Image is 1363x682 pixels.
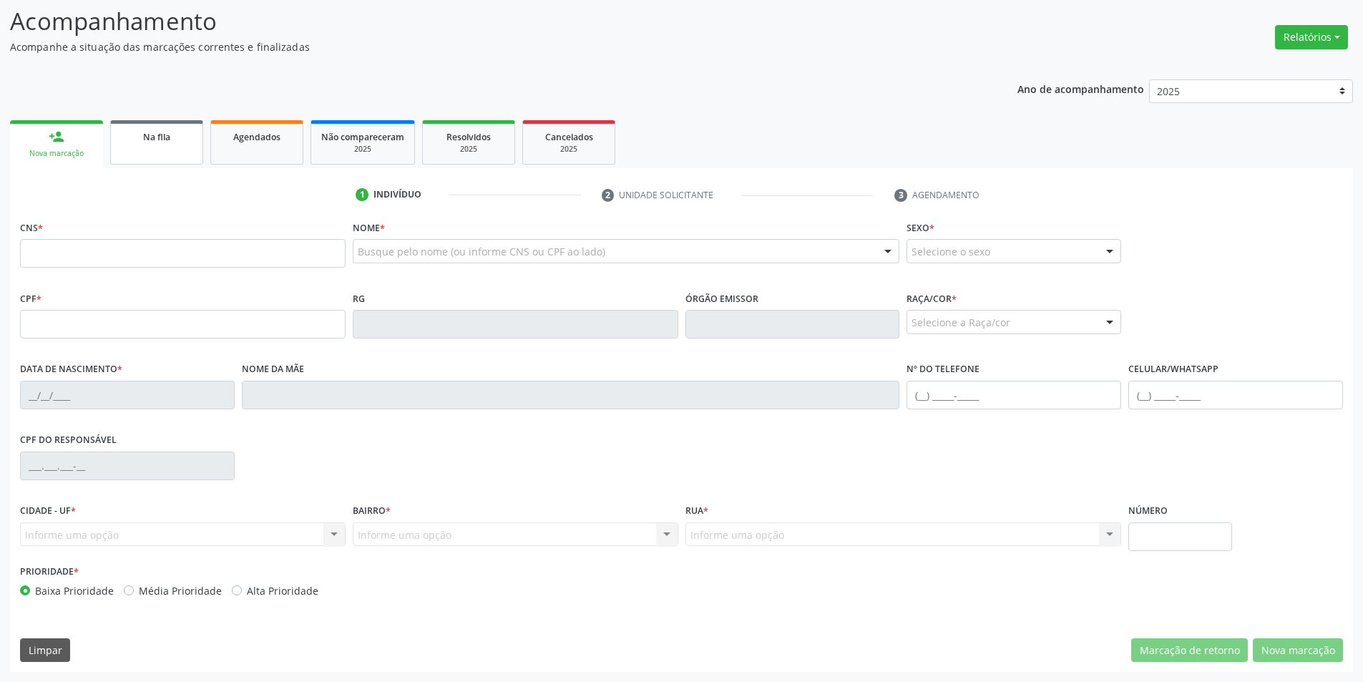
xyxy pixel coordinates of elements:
[20,429,117,452] label: CPF do responsável
[907,217,934,239] label: Sexo
[10,39,950,54] p: Acompanhe a situação das marcações correntes e finalizadas
[20,561,79,583] label: Prioridade
[353,288,365,310] label: RG
[35,583,114,598] label: Baixa Prioridade
[321,144,404,155] div: 2025
[20,288,41,310] label: CPF
[321,131,404,143] span: Não compareceram
[20,148,93,159] div: Nova marcação
[912,244,990,259] span: Selecione o sexo
[685,500,708,522] label: Rua
[353,500,391,522] label: Bairro
[1128,500,1168,522] label: Número
[907,381,1121,409] input: (__) _____-_____
[49,129,64,145] div: person_add
[907,359,979,381] label: Nº do Telefone
[433,144,504,155] div: 2025
[242,359,304,381] label: Nome da mãe
[20,381,235,409] input: __/__/____
[10,4,950,39] p: Acompanhamento
[685,288,758,310] label: Órgão emissor
[1275,25,1348,49] button: Relatórios
[446,131,491,143] span: Resolvidos
[373,188,421,201] div: Indivíduo
[912,315,1010,330] span: Selecione a Raça/cor
[545,131,593,143] span: Cancelados
[1017,79,1144,97] p: Ano de acompanhamento
[247,583,318,598] label: Alta Prioridade
[1128,381,1343,409] input: (__) _____-_____
[353,217,385,239] label: Nome
[20,217,43,239] label: CNS
[356,188,368,201] div: 1
[1128,359,1218,381] label: Celular/WhatsApp
[143,131,170,143] span: Na fila
[533,144,605,155] div: 2025
[907,288,957,310] label: Raça/cor
[233,131,280,143] span: Agendados
[20,500,76,522] label: Cidade - UF
[139,583,222,598] label: Média Prioridade
[1131,638,1248,663] button: Marcação de retorno
[358,244,605,259] span: Busque pelo nome (ou informe CNS ou CPF ao lado)
[20,359,122,381] label: Data de nascimento
[1253,638,1343,663] button: Nova marcação
[20,452,235,480] input: ___.___.___-__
